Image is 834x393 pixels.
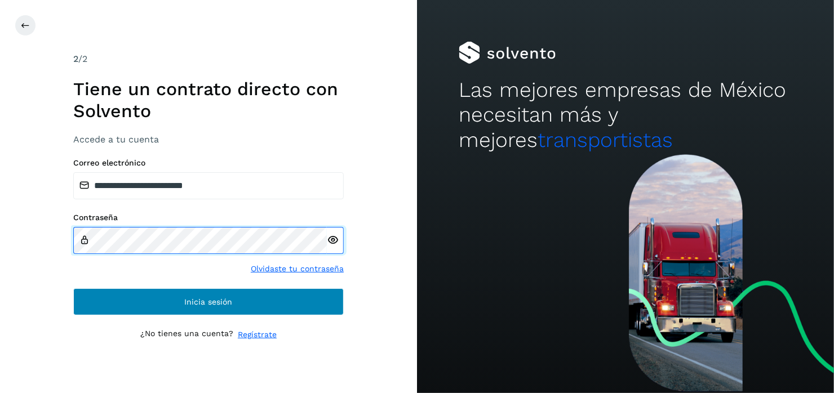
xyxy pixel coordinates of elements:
p: ¿No tienes una cuenta? [140,329,233,341]
span: 2 [73,53,78,64]
span: transportistas [538,128,673,152]
button: Inicia sesión [73,288,344,315]
span: Inicia sesión [185,298,233,306]
div: /2 [73,52,344,66]
h2: Las mejores empresas de México necesitan más y mejores [459,78,792,153]
a: Olvidaste tu contraseña [251,263,344,275]
h1: Tiene un contrato directo con Solvento [73,78,344,122]
label: Contraseña [73,213,344,222]
h3: Accede a tu cuenta [73,134,344,145]
a: Regístrate [238,329,277,341]
label: Correo electrónico [73,158,344,168]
